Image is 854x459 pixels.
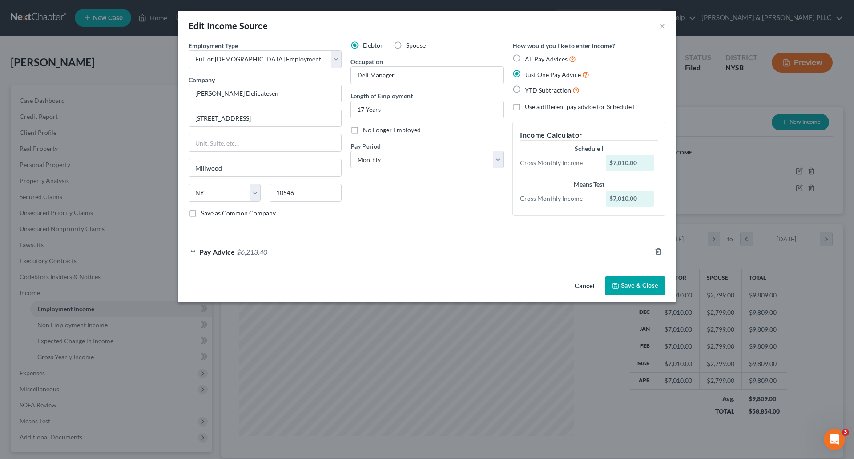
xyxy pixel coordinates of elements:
label: How would you like to enter income? [512,41,615,50]
span: Just One Pay Advice [525,71,581,78]
span: Debtor [363,41,383,49]
div: $7,010.00 [606,191,655,207]
span: All Pay Advices [525,55,568,63]
button: Save & Close [605,276,665,295]
span: Company [189,76,215,84]
input: Search company by name... [189,85,342,102]
span: YTD Subtraction [525,86,571,94]
button: Cancel [568,277,601,295]
input: Unit, Suite, etc... [189,134,341,151]
span: Use a different pay advice for Schedule I [525,103,635,110]
input: ex: 2 years [351,101,503,118]
label: Length of Employment [350,91,413,101]
div: $7,010.00 [606,155,655,171]
span: 3 [842,429,849,436]
div: Means Test [520,180,658,189]
label: Occupation [350,57,383,66]
input: Enter address... [189,110,341,127]
span: Pay Advice [199,248,235,256]
span: $6,213.40 [237,248,267,256]
input: Enter city... [189,159,341,176]
div: Gross Monthly Income [516,194,601,203]
div: Gross Monthly Income [516,158,601,167]
input: -- [351,67,503,84]
div: Edit Income Source [189,20,268,32]
span: Employment Type [189,42,238,49]
input: Enter zip... [270,184,342,202]
div: Schedule I [520,144,658,153]
iframe: Intercom live chat [824,429,845,450]
span: Pay Period [350,142,381,150]
h5: Income Calculator [520,130,658,141]
button: × [659,20,665,31]
span: No Longer Employed [363,126,421,134]
span: Spouse [406,41,426,49]
span: Save as Common Company [201,209,276,217]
